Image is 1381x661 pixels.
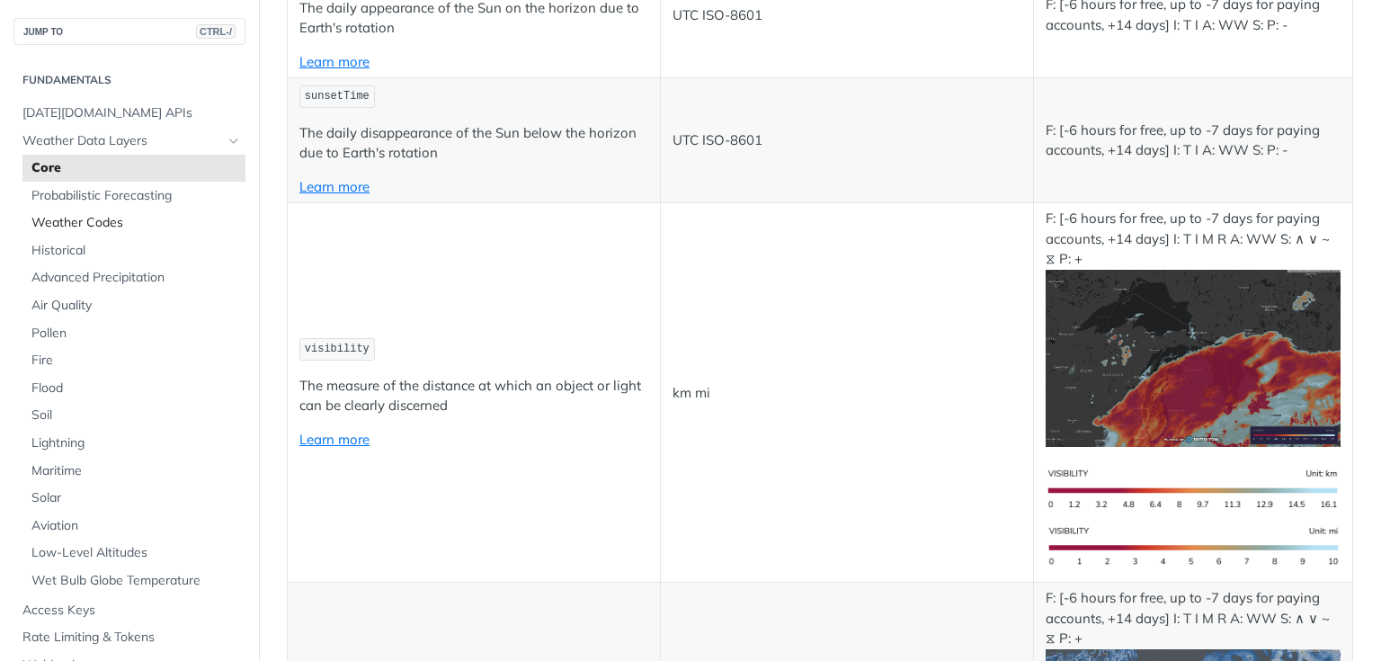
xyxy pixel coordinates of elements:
span: Solar [31,489,241,507]
a: Learn more [299,178,370,195]
p: UTC ISO-8601 [673,5,1021,26]
p: F: [-6 hours for free, up to -7 days for paying accounts, +14 days] I: T I M R A: WW S: ∧ ∨ ~ ⧖ P: + [1046,209,1341,447]
span: CTRL-/ [196,24,236,39]
p: UTC ISO-8601 [673,130,1021,151]
a: Learn more [299,53,370,70]
span: Rate Limiting & Tokens [22,629,241,647]
a: Fire [22,347,245,374]
span: Aviation [31,517,241,535]
a: Soil [22,402,245,429]
span: Expand image [1046,538,1341,555]
a: Probabilistic Forecasting [22,183,245,210]
a: Aviation [22,513,245,540]
a: Access Keys [13,597,245,624]
a: Pollen [22,320,245,347]
span: Wet Bulb Globe Temperature [31,572,241,590]
a: Low-Level Altitudes [22,540,245,567]
span: Expand image [1046,479,1341,496]
a: Air Quality [22,292,245,319]
span: Fire [31,352,241,370]
p: km mi [673,383,1021,404]
span: Air Quality [31,297,241,315]
span: Probabilistic Forecasting [31,187,241,205]
button: JUMP TOCTRL-/ [13,18,245,45]
span: Expand image [1046,348,1341,365]
span: sunsetTime [305,90,370,103]
span: Maritime [31,462,241,480]
a: Lightning [22,430,245,457]
span: Soil [31,406,241,424]
a: Learn more [299,431,370,448]
span: Core [31,159,241,177]
a: Flood [22,375,245,402]
a: Maritime [22,458,245,485]
a: Weather Codes [22,210,245,237]
a: Historical [22,237,245,264]
span: Historical [31,242,241,260]
p: F: [-6 hours for free, up to -7 days for paying accounts, +14 days] I: T I A: WW S: P: - [1046,121,1341,161]
a: [DATE][DOMAIN_NAME] APIs [13,100,245,127]
a: Weather Data LayersHide subpages for Weather Data Layers [13,128,245,155]
h2: Fundamentals [13,72,245,88]
span: Advanced Precipitation [31,269,241,287]
span: Flood [31,380,241,397]
span: Weather Data Layers [22,132,222,150]
span: Weather Codes [31,214,241,232]
span: Pollen [31,325,241,343]
a: Advanced Precipitation [22,264,245,291]
a: Core [22,155,245,182]
button: Hide subpages for Weather Data Layers [227,134,241,148]
p: The daily disappearance of the Sun below the horizon due to Earth's rotation [299,123,648,164]
span: visibility [305,343,370,355]
span: Access Keys [22,602,241,620]
p: The measure of the distance at which an object or light can be clearly discerned [299,376,648,416]
a: Rate Limiting & Tokens [13,624,245,651]
span: [DATE][DOMAIN_NAME] APIs [22,104,241,122]
span: Low-Level Altitudes [31,544,241,562]
a: Solar [22,485,245,512]
a: Wet Bulb Globe Temperature [22,567,245,594]
span: Lightning [31,434,241,452]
